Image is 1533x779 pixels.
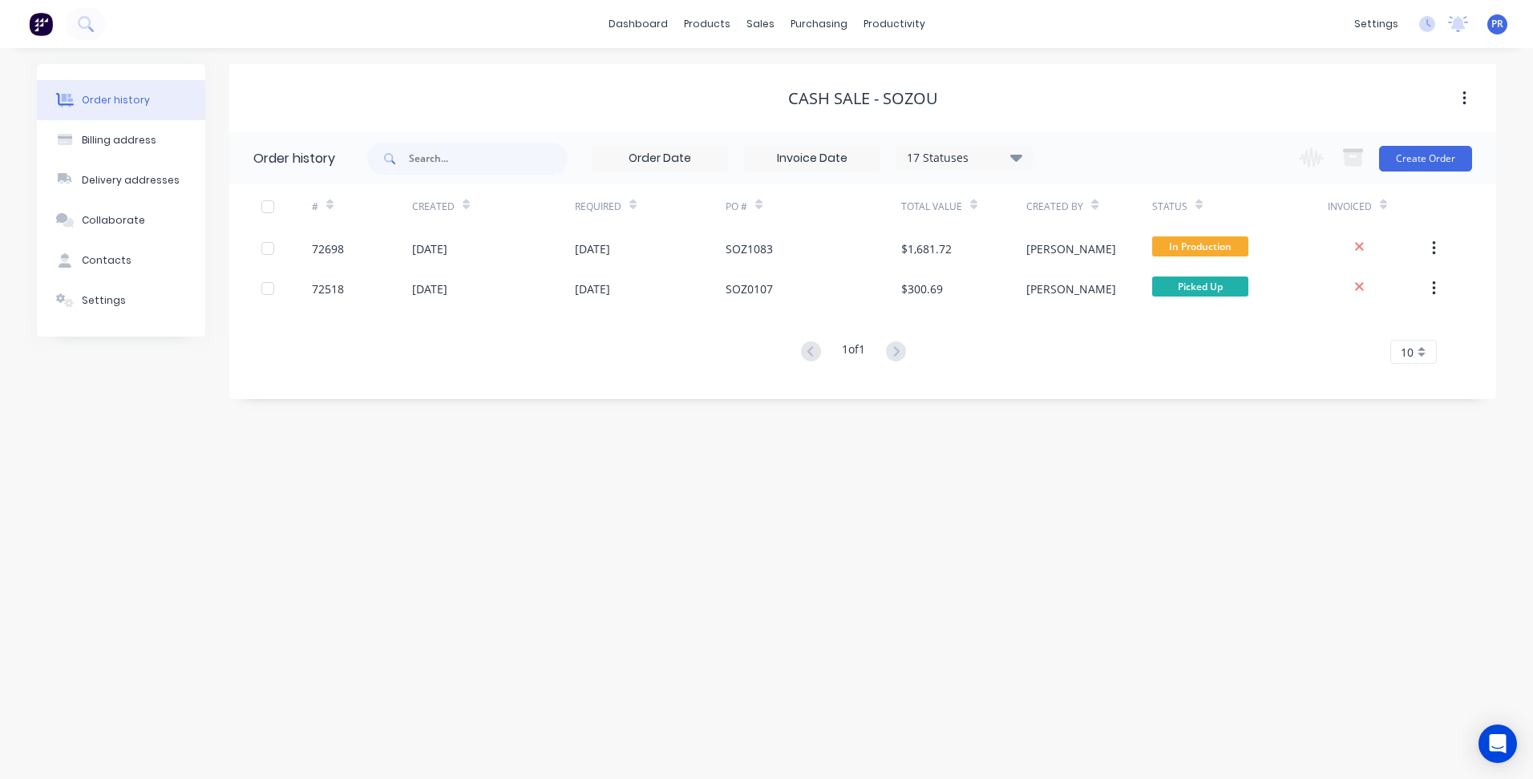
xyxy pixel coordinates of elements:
[1478,725,1517,763] div: Open Intercom Messenger
[788,89,938,108] div: Cash Sale - Sozou
[1401,344,1414,361] span: 10
[783,12,855,36] div: purchasing
[901,200,962,214] div: Total Value
[726,281,773,297] div: SOZ0107
[1152,236,1248,256] span: In Production
[1026,200,1083,214] div: Created By
[1152,276,1248,297] span: Picked Up
[575,200,621,214] div: Required
[575,184,726,228] div: Required
[37,200,205,240] button: Collaborate
[312,184,412,228] div: #
[1491,17,1503,31] span: PR
[82,213,145,228] div: Collaborate
[412,184,575,228] div: Created
[312,281,344,297] div: 72518
[412,200,455,214] div: Created
[1026,281,1116,297] div: [PERSON_NAME]
[409,143,568,175] input: Search...
[901,184,1026,228] div: Total Value
[1328,184,1428,228] div: Invoiced
[82,293,126,308] div: Settings
[82,173,180,188] div: Delivery addresses
[29,12,53,36] img: Factory
[82,133,156,147] div: Billing address
[855,12,933,36] div: productivity
[745,147,880,171] input: Invoice Date
[1026,184,1151,228] div: Created By
[575,281,610,297] div: [DATE]
[738,12,783,36] div: sales
[901,281,943,297] div: $300.69
[726,200,747,214] div: PO #
[1026,240,1116,257] div: [PERSON_NAME]
[897,149,1032,167] div: 17 Statuses
[1152,200,1187,214] div: Status
[37,80,205,120] button: Order history
[412,281,447,297] div: [DATE]
[593,147,727,171] input: Order Date
[37,240,205,281] button: Contacts
[1328,200,1372,214] div: Invoiced
[901,240,952,257] div: $1,681.72
[726,184,901,228] div: PO #
[312,240,344,257] div: 72698
[82,253,131,268] div: Contacts
[676,12,738,36] div: products
[253,149,335,168] div: Order history
[1152,184,1328,228] div: Status
[82,93,150,107] div: Order history
[37,160,205,200] button: Delivery addresses
[842,341,865,364] div: 1 of 1
[412,240,447,257] div: [DATE]
[1379,146,1472,172] button: Create Order
[726,240,773,257] div: SOZ1083
[37,120,205,160] button: Billing address
[312,200,318,214] div: #
[601,12,676,36] a: dashboard
[1346,12,1406,36] div: settings
[37,281,205,321] button: Settings
[575,240,610,257] div: [DATE]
